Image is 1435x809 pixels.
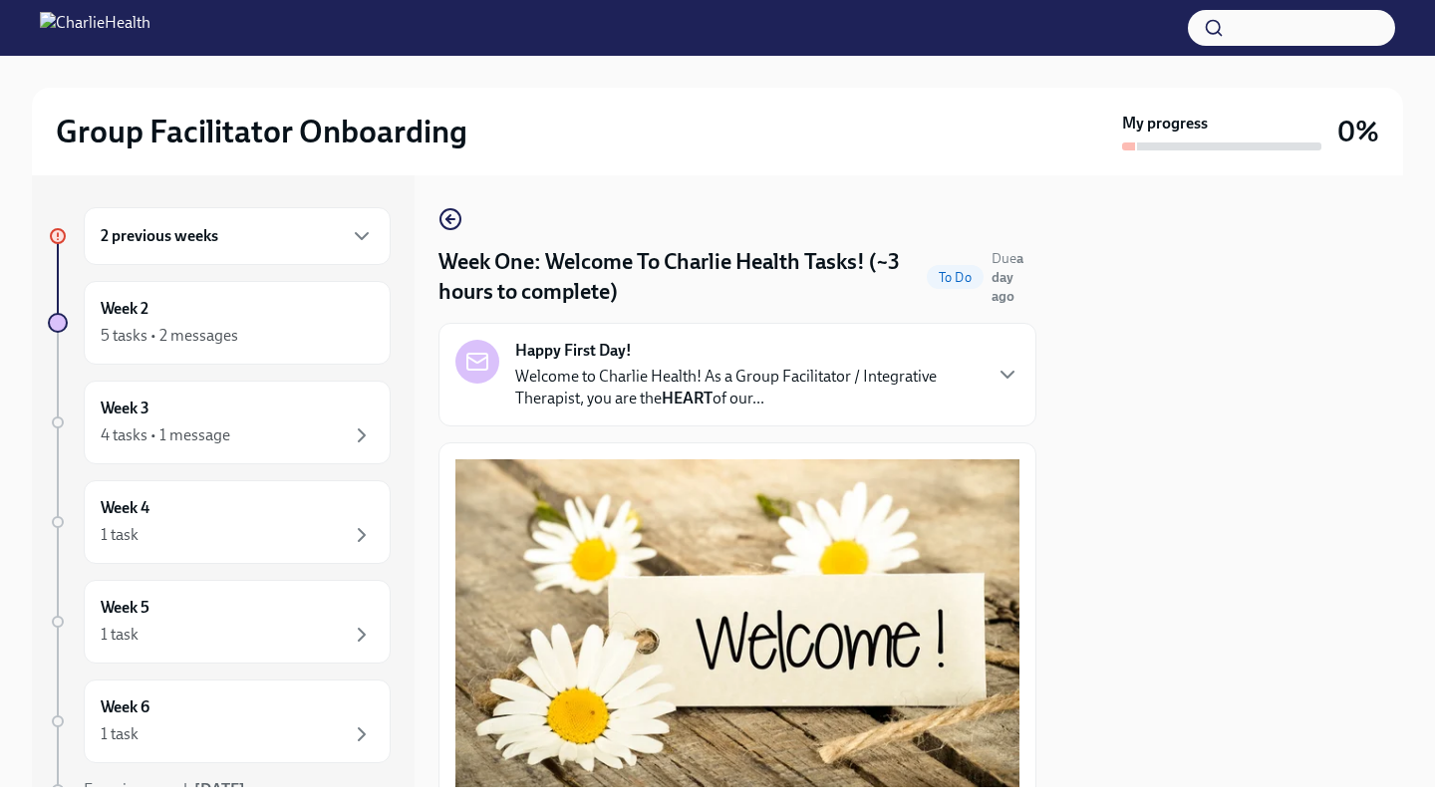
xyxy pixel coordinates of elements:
[101,424,230,446] div: 4 tasks • 1 message
[84,780,245,799] span: Experience ends
[515,340,632,362] strong: Happy First Day!
[101,298,148,320] h6: Week 2
[992,249,1036,306] span: September 22nd, 2025 10:00
[101,624,139,646] div: 1 task
[101,325,238,347] div: 5 tasks • 2 messages
[48,679,391,763] a: Week 61 task
[101,497,149,519] h6: Week 4
[48,480,391,564] a: Week 41 task
[101,597,149,619] h6: Week 5
[40,12,150,44] img: CharlieHealth
[992,250,1023,305] span: Due
[48,580,391,664] a: Week 51 task
[455,459,1019,798] button: Zoom image
[101,398,149,419] h6: Week 3
[101,696,149,718] h6: Week 6
[515,366,980,409] p: Welcome to Charlie Health! As a Group Facilitator / Integrative Therapist, you are the of our...
[1337,114,1379,149] h3: 0%
[1122,113,1208,135] strong: My progress
[101,524,139,546] div: 1 task
[84,207,391,265] div: 2 previous weeks
[662,389,713,407] strong: HEART
[101,225,218,247] h6: 2 previous weeks
[927,270,984,285] span: To Do
[101,723,139,745] div: 1 task
[48,281,391,365] a: Week 25 tasks • 2 messages
[194,780,245,799] strong: [DATE]
[438,247,919,307] h4: Week One: Welcome To Charlie Health Tasks! (~3 hours to complete)
[992,250,1023,305] strong: a day ago
[48,381,391,464] a: Week 34 tasks • 1 message
[56,112,467,151] h2: Group Facilitator Onboarding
